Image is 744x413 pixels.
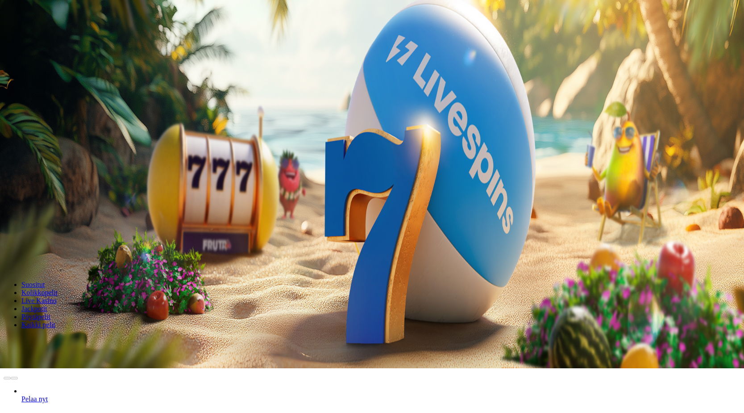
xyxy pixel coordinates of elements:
[4,265,740,329] nav: Lobby
[21,395,48,403] span: Pelaa nyt
[4,265,740,346] header: Lobby
[4,377,11,379] button: prev slide
[21,297,57,304] a: Live Kasino
[21,321,55,329] a: Kaikki pelit
[21,395,48,403] a: Wild Wild Riches
[21,313,50,320] a: Pöytäpelit
[11,377,18,379] button: next slide
[21,305,47,312] a: Jackpotit
[21,281,45,288] a: Suositut
[21,289,58,296] a: Kolikkopelit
